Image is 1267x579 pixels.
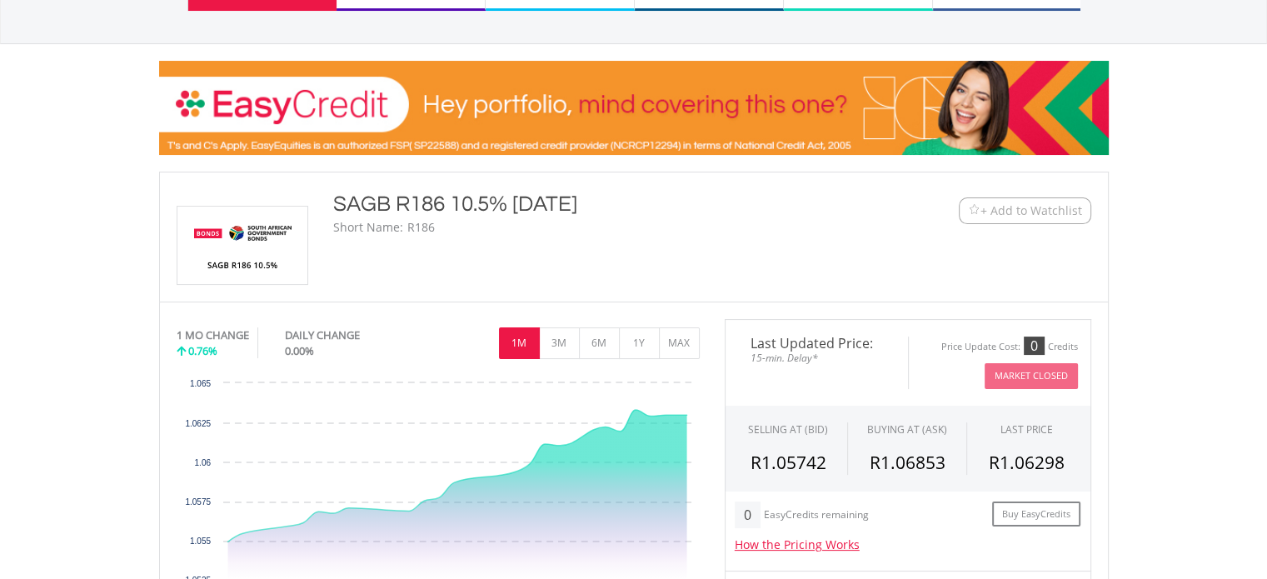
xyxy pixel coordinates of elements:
button: 3M [539,327,580,359]
div: Credits [1048,341,1078,353]
div: Price Update Cost: [941,341,1020,353]
a: How the Pricing Works [735,537,860,552]
div: LAST PRICE [1000,422,1053,437]
div: 0 [1024,337,1045,355]
span: R1.05742 [751,451,826,474]
a: Buy EasyCredits [992,502,1080,527]
img: Watchlist [968,204,980,217]
button: MAX [659,327,700,359]
img: EQU.ZA.R186.png [180,207,305,284]
text: 1.0625 [185,419,211,428]
div: R186 [407,219,435,236]
text: 1.055 [189,537,210,546]
span: Last Updated Price: [738,337,895,350]
div: 0 [735,502,761,528]
span: 0.76% [188,343,217,358]
button: 1Y [619,327,660,359]
button: Market Closed [985,363,1078,389]
button: Watchlist + Add to Watchlist [959,197,1091,224]
text: 1.065 [189,379,210,388]
span: R1.06853 [869,451,945,474]
div: 1 MO CHANGE [177,327,249,343]
button: 1M [499,327,540,359]
img: EasyCredit Promotion Banner [159,61,1109,155]
text: 1.0575 [185,497,211,507]
span: 15-min. Delay* [738,350,895,366]
button: 6M [579,327,620,359]
span: BUYING AT (ASK) [867,422,947,437]
div: SELLING AT (BID) [748,422,828,437]
div: DAILY CHANGE [285,327,416,343]
div: SAGB R186 10.5% [DATE] [333,189,856,219]
text: 1.06 [194,458,211,467]
span: R1.06298 [989,451,1065,474]
div: Short Name: [333,219,403,236]
span: + Add to Watchlist [980,202,1082,219]
span: 0.00% [285,343,314,358]
div: EasyCredits remaining [764,509,869,523]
